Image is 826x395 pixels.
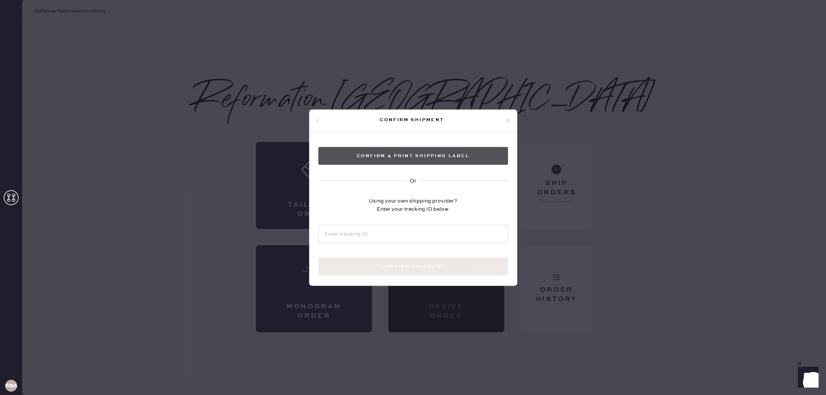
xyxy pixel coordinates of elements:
h3: RBA [5,383,17,388]
div: Or [410,177,417,185]
iframe: Front Chat [791,362,823,394]
div: Confirm shipment [320,116,504,124]
input: Enter tracking ID [318,225,508,243]
button: Confirm shipment [318,258,508,275]
button: Confirm & Print shipping label [318,147,508,165]
div: Using your own shipping provider? Enter your tracking ID below. [369,197,457,213]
